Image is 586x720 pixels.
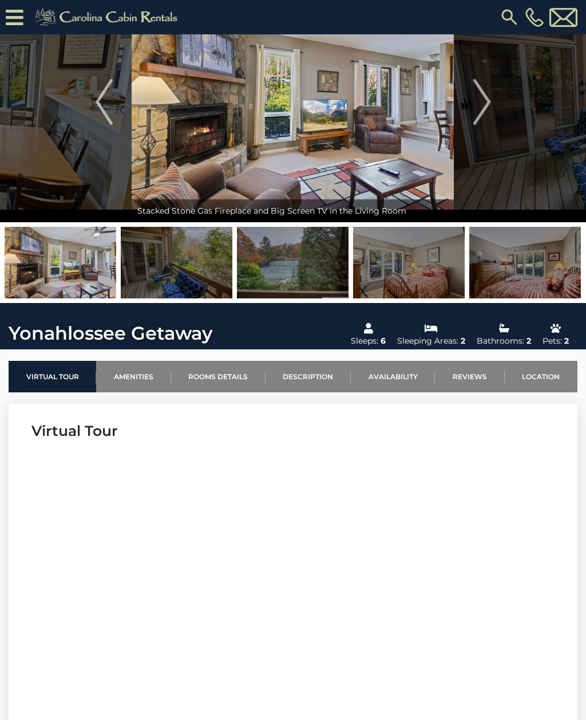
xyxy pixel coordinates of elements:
[499,7,520,27] img: search-regular.svg
[351,361,435,392] a: Availability
[96,79,113,125] img: arrow
[469,227,581,298] img: 165580226
[31,421,555,441] h3: Virtual Tour
[353,227,465,298] img: 165580225
[5,227,116,298] img: 165580220
[522,7,547,27] a: [PHONE_NUMBER]
[505,361,577,392] a: Location
[121,227,232,298] img: 163274766
[132,199,454,222] div: Stacked Stone Gas Fireplace and Big Screen TV in the Living Room
[237,227,349,298] img: 163274767
[29,6,187,29] img: Khaki-logo.png
[9,361,96,392] a: Virtual Tour
[435,361,504,392] a: Reviews
[473,79,490,125] img: arrow
[266,361,351,392] a: Description
[96,361,171,392] a: Amenities
[171,361,266,392] a: Rooms Details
